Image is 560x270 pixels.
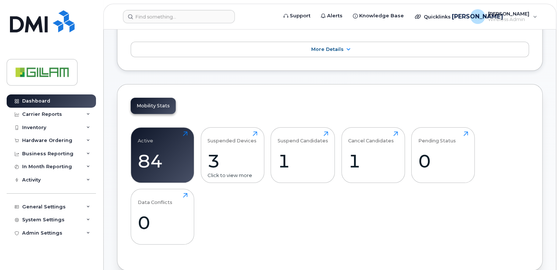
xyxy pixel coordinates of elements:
[316,8,348,23] a: Alerts
[138,131,153,143] div: Active
[348,131,394,143] div: Cancel Candidates
[207,150,257,172] div: 3
[278,131,328,179] a: Suspend Candidates1
[138,212,188,233] div: 0
[207,172,257,179] div: Click to view more
[424,14,451,20] span: Quicklinks
[465,9,542,24] div: Julie Oudit
[410,9,464,24] div: Quicklinks
[348,8,409,23] a: Knowledge Base
[418,150,468,172] div: 0
[359,12,404,20] span: Knowledge Base
[123,10,235,23] input: Find something...
[418,131,468,179] a: Pending Status0
[327,12,343,20] span: Alerts
[488,11,529,17] span: [PERSON_NAME]
[278,131,328,143] div: Suspend Candidates
[418,131,456,143] div: Pending Status
[138,193,188,240] a: Data Conflicts0
[452,12,503,21] span: [PERSON_NAME]
[488,17,529,22] span: Wireless Admin
[138,193,172,205] div: Data Conflicts
[348,150,398,172] div: 1
[207,131,257,143] div: Suspended Devices
[207,131,257,179] a: Suspended Devices3Click to view more
[278,8,316,23] a: Support
[311,46,344,52] span: More Details
[290,12,310,20] span: Support
[138,131,188,179] a: Active84
[138,150,188,172] div: 84
[278,150,328,172] div: 1
[348,131,398,179] a: Cancel Candidates1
